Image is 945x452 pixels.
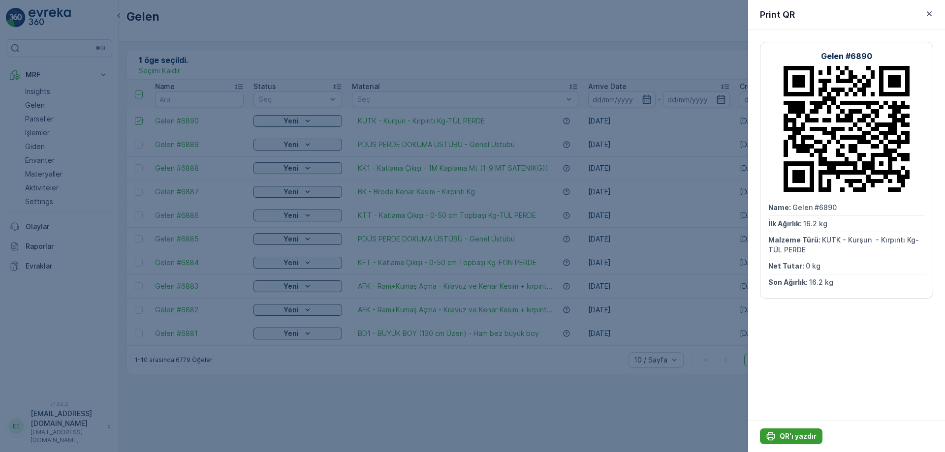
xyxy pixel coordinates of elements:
p: Gelen #6890 [821,50,872,62]
span: 56.06 kg [43,178,73,186]
span: Net Tutar : [8,210,46,218]
span: İlk Ağırlık : [8,178,43,186]
p: Print QR [760,8,795,22]
p: QR'ı yazdır [780,431,817,441]
span: Malzeme Türü : [8,194,62,202]
span: 0 kg [46,210,61,218]
span: 0 kg [806,262,820,270]
span: Name : [768,203,792,211]
span: KUTK - Kurşun - Kırpıntı Kg-TÜL PERDE [768,236,919,254]
span: Gelen #6890 [792,203,837,211]
span: Gelen #6888 [32,161,77,170]
span: Son Ağırlık : [768,278,809,286]
span: Name : [8,161,32,170]
span: 56.06 kg [49,226,79,235]
span: Son Ağırlık : [8,226,49,235]
span: Malzeme Türü : [768,236,822,244]
span: İlk Ağırlık : [768,219,803,228]
span: KK1 - Katlama Çıkışı - 1M Kaplama Mt (1-9 MT SATEN(KG)) [62,194,260,202]
span: 16.2 kg [809,278,833,286]
p: Gelen #6888 [446,8,497,20]
span: Net Tutar : [768,262,806,270]
button: QR'ı yazdır [760,428,822,444]
span: 16.2 kg [803,219,827,228]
